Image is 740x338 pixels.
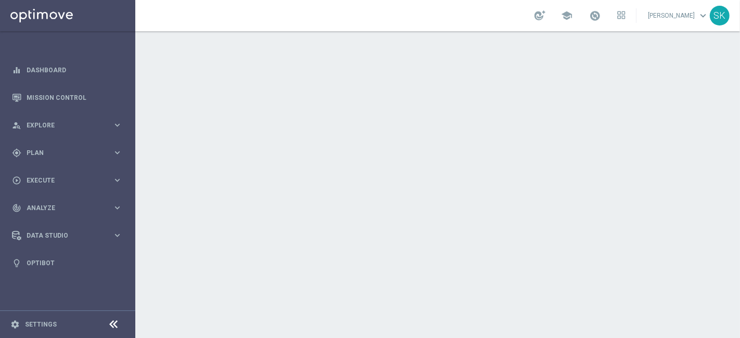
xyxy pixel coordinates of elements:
button: lightbulb Optibot [11,259,123,267]
div: Dashboard [12,56,122,84]
span: Analyze [27,205,112,211]
i: track_changes [12,203,21,213]
i: keyboard_arrow_right [112,120,122,130]
button: track_changes Analyze keyboard_arrow_right [11,204,123,212]
span: keyboard_arrow_down [697,10,709,21]
i: settings [10,320,20,329]
div: SK [710,6,730,25]
i: keyboard_arrow_right [112,230,122,240]
span: Plan [27,150,112,156]
button: gps_fixed Plan keyboard_arrow_right [11,149,123,157]
button: Data Studio keyboard_arrow_right [11,231,123,240]
a: Mission Control [27,84,122,111]
button: equalizer Dashboard [11,66,123,74]
a: Settings [25,321,57,328]
i: gps_fixed [12,148,21,158]
span: school [561,10,572,21]
button: play_circle_outline Execute keyboard_arrow_right [11,176,123,185]
div: Mission Control [12,84,122,111]
button: Mission Control [11,94,123,102]
i: keyboard_arrow_right [112,175,122,185]
i: equalizer [12,66,21,75]
div: Plan [12,148,112,158]
span: Explore [27,122,112,128]
i: keyboard_arrow_right [112,203,122,213]
span: Execute [27,177,112,184]
button: person_search Explore keyboard_arrow_right [11,121,123,129]
a: Dashboard [27,56,122,84]
span: Data Studio [27,232,112,239]
div: Data Studio [12,231,112,240]
i: person_search [12,121,21,130]
i: lightbulb [12,258,21,268]
div: Explore [12,121,112,130]
div: Optibot [12,249,122,277]
div: Execute [12,176,112,185]
i: keyboard_arrow_right [112,148,122,158]
a: Optibot [27,249,122,277]
i: play_circle_outline [12,176,21,185]
a: [PERSON_NAME]keyboard_arrow_down [647,8,710,23]
div: Analyze [12,203,112,213]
